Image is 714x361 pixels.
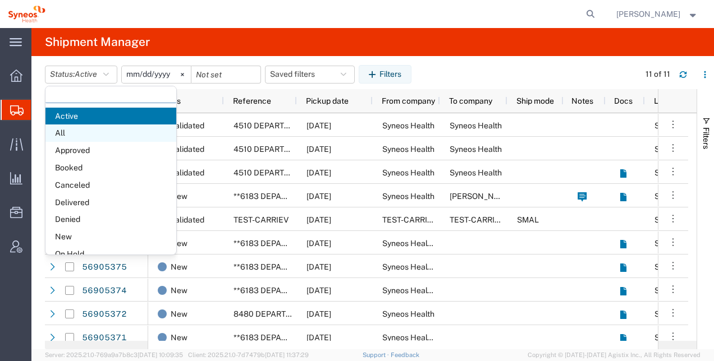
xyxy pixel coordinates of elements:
button: Status:Active [45,66,117,84]
span: Syneos Health [382,145,434,154]
button: Filters [359,65,411,83]
span: 10/16/2025 [306,145,331,154]
span: 09/23/2025 [306,215,331,224]
span: 8480 DEPARTMENTAL EXPENSE [234,309,356,318]
span: Validated [171,208,204,232]
span: Syneos Health [450,121,502,130]
span: From company [382,96,435,105]
span: Location [654,96,685,105]
img: logo [8,6,45,22]
span: Client: 2025.21.0-7d7479b [188,351,309,358]
a: Feedback [391,351,419,358]
span: Oksana Tsankova [616,8,680,20]
span: Syneos Health [382,309,434,318]
button: Saved filters [265,66,355,84]
span: Docs [614,96,633,105]
span: Syneos Health [382,168,434,177]
span: Booked [45,159,176,177]
span: Syneos Health Poland sp. z.o.o [382,286,491,295]
input: Not set [191,66,260,83]
span: 09/22/2025 [306,309,331,318]
h4: Shipment Manager [45,28,150,56]
span: Syneos Health Poland sp. z.o.o [382,239,491,248]
span: Validated [171,161,204,184]
span: **6183 DEPARTMENTAL EXPENSE [234,333,361,342]
span: Ship mode [516,96,554,105]
span: 4510 DEPARTMENTAL EXPENSE [234,121,355,130]
a: 56905371 [81,328,127,346]
span: 10/14/2025 [306,121,331,130]
span: 09/22/2025 [306,239,331,248]
span: 09/22/2025 [306,286,331,295]
span: Validated [171,114,204,137]
span: New [171,232,187,255]
span: 10/10/2025 [306,192,331,201]
span: Pickup date [306,96,349,105]
span: **6183 DEPARTMENTAL EXPENSE [234,239,361,248]
span: **6183 DEPARTMENTAL EXPENSE [234,262,361,271]
a: 56905375 [81,258,127,276]
span: SMAL [517,215,539,224]
span: 10/15/2025 [306,168,331,177]
span: Validated [171,137,204,161]
span: Filters [702,127,711,149]
span: Syneos Health [450,168,502,177]
span: New [171,279,187,302]
span: Reference [233,96,271,105]
span: TEST-CARRIEV [382,215,437,224]
button: [PERSON_NAME] [616,7,699,21]
span: 09/22/2025 [306,262,331,271]
a: 56905374 [81,281,127,299]
span: Syneos Health [382,192,434,201]
span: Syneos Health [382,121,434,130]
span: New [171,302,187,326]
span: Syneos Health Poland sp. z.o.o [382,262,491,271]
span: On Hold [45,246,176,263]
span: Syneos Health Poland sp. z.o.o [382,333,491,342]
span: 4510 DEPARTMENTAL EXPENSE [234,168,355,177]
span: 4510 DEPARTMENTAL EXPENSE [234,145,355,154]
span: Approved [45,142,176,159]
span: Active [75,70,97,78]
span: Willis Tower Watson LLC [450,192,619,201]
span: New [171,255,187,279]
span: [DATE] 10:09:35 [138,351,183,358]
span: Delivered [45,194,176,211]
span: Server: 2025.21.0-769a9a7b8c3 [45,351,183,358]
span: Notes [571,96,593,105]
input: Not set [122,66,191,83]
span: 09/22/2025 [306,333,331,342]
span: Active [45,108,176,125]
a: Support [363,351,391,358]
span: **6183 DEPARTMENTAL EXPENSE [234,192,361,201]
span: All [45,124,176,142]
span: Denied [45,211,176,228]
span: To company [449,96,492,105]
span: Canceled [45,177,176,194]
span: New [45,228,176,246]
span: TEST-CARRIEV [450,215,505,224]
a: 56905372 [81,305,127,323]
span: New [171,326,187,349]
span: [DATE] 11:37:29 [265,351,309,358]
span: New [171,184,187,208]
span: **6183 DEPARTMENTAL EXPENSE [234,286,361,295]
span: Copyright © [DATE]-[DATE] Agistix Inc., All Rights Reserved [528,350,701,360]
span: TEST-CARRIEV [234,215,289,224]
span: Syneos Health [450,145,502,154]
div: 11 of 11 [646,68,670,80]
